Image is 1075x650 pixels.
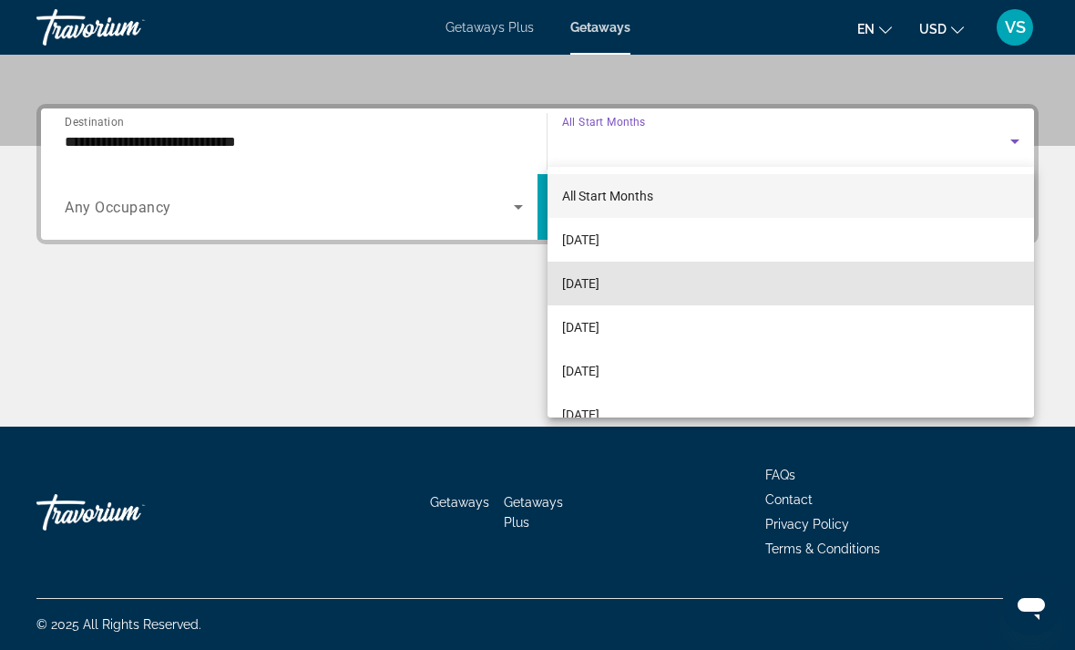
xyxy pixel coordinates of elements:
[562,189,653,203] span: All Start Months
[562,229,599,251] span: [DATE]
[562,273,599,294] span: [DATE]
[562,360,599,382] span: [DATE]
[1002,577,1060,635] iframe: Button to launch messaging window
[562,316,599,338] span: [DATE]
[562,404,599,426] span: [DATE]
